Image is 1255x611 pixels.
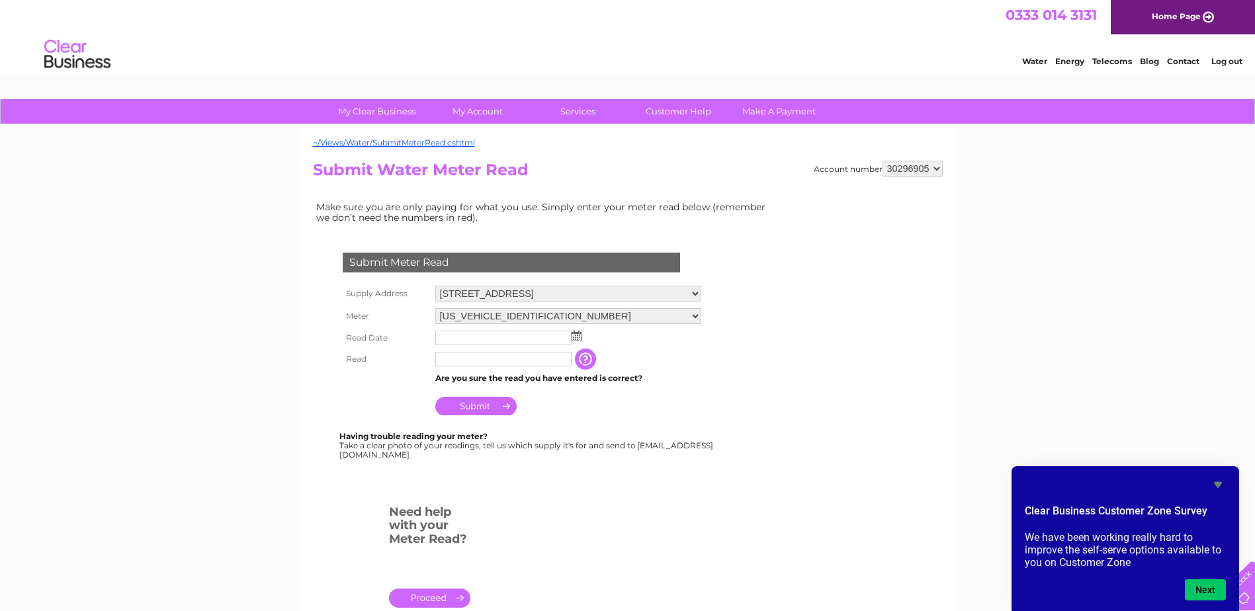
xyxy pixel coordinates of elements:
[44,34,111,75] img: logo.png
[1055,56,1084,66] a: Energy
[1210,477,1226,493] button: Hide survey
[814,161,943,177] div: Account number
[572,331,582,341] img: ...
[316,7,941,64] div: Clear Business is a trading name of Verastar Limited (registered in [GEOGRAPHIC_DATA] No. 3667643...
[1140,56,1159,66] a: Blog
[432,370,705,387] td: Are you sure the read you have entered is correct?
[435,397,517,415] input: Submit
[339,327,432,348] th: Read Date
[1022,56,1047,66] a: Water
[575,348,599,370] input: Information
[339,431,488,441] b: Having trouble reading your meter?
[339,282,432,305] th: Supply Address
[389,503,470,553] h3: Need help with your Meter Read?
[389,589,470,608] a: .
[313,161,943,186] h2: Submit Water Meter Read
[724,99,834,124] a: Make A Payment
[624,99,733,124] a: Customer Help
[343,253,680,272] div: Submit Meter Read
[1167,56,1199,66] a: Contact
[523,99,632,124] a: Services
[1006,7,1097,23] a: 0333 014 3131
[313,198,776,226] td: Make sure you are only paying for what you use. Simply enter your meter read below (remember we d...
[339,348,432,370] th: Read
[423,99,532,124] a: My Account
[339,305,432,327] th: Meter
[322,99,431,124] a: My Clear Business
[1025,531,1226,569] p: We have been working really hard to improve the self-serve options available to you on Customer Zone
[313,138,475,147] a: ~/Views/Water/SubmitMeterRead.cshtml
[1185,579,1226,600] button: Next question
[1092,56,1132,66] a: Telecoms
[1211,56,1242,66] a: Log out
[339,432,715,459] div: Take a clear photo of your readings, tell us which supply it's for and send to [EMAIL_ADDRESS][DO...
[1025,503,1226,526] h2: Clear Business Customer Zone Survey
[1025,477,1226,600] div: Clear Business Customer Zone Survey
